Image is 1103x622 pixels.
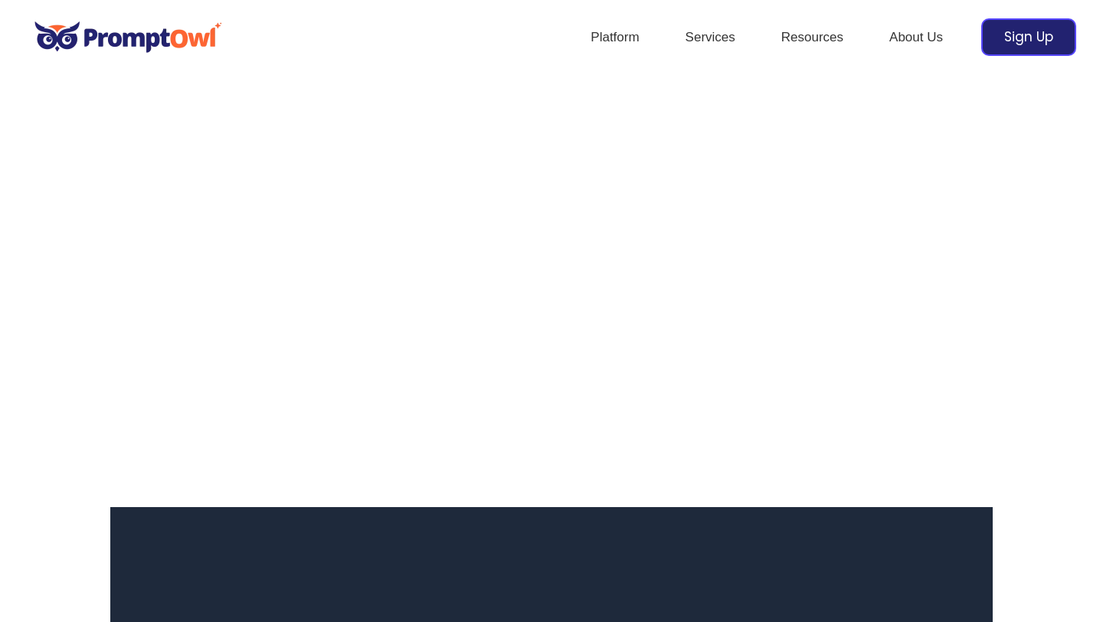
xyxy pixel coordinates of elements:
a: Platform [568,11,662,64]
a: Resources [758,11,866,64]
a: Services [663,11,758,64]
img: promptowl.ai logo [27,11,230,64]
a: Sign Up [981,18,1076,56]
nav: Site Navigation: Header [568,11,966,64]
a: About Us [866,11,966,64]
